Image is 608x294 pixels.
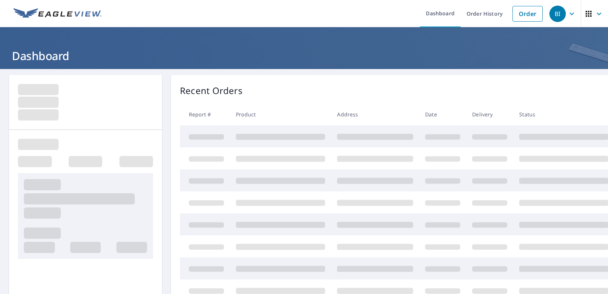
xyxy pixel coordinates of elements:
[230,103,331,125] th: Product
[512,6,543,22] a: Order
[9,48,599,63] h1: Dashboard
[419,103,466,125] th: Date
[180,84,243,97] p: Recent Orders
[466,103,513,125] th: Delivery
[549,6,566,22] div: BI
[180,103,230,125] th: Report #
[13,8,102,19] img: EV Logo
[331,103,419,125] th: Address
